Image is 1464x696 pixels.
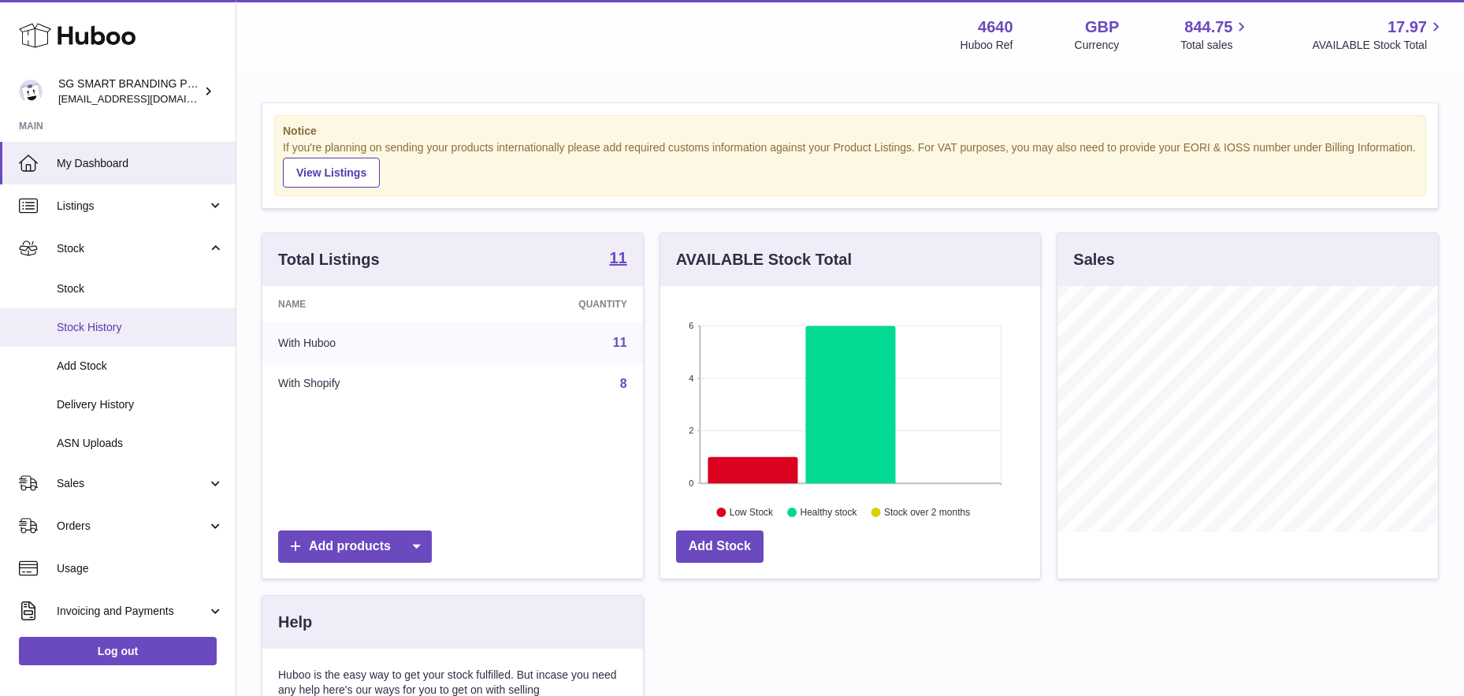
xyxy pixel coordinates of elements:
text: Stock over 2 months [884,507,970,518]
span: Stock History [57,320,224,335]
text: 4 [689,374,693,383]
a: View Listings [283,158,380,188]
span: Stock [57,241,207,256]
strong: GBP [1085,17,1119,38]
span: AVAILABLE Stock Total [1312,38,1445,53]
a: 844.75 Total sales [1180,17,1250,53]
span: Usage [57,561,224,576]
text: Healthy stock [800,507,857,518]
h3: Sales [1073,249,1114,270]
a: 11 [609,250,626,269]
a: Add products [278,530,432,563]
span: Invoicing and Payments [57,604,207,619]
a: Add Stock [676,530,764,563]
a: 8 [620,377,627,390]
span: 844.75 [1184,17,1232,38]
div: If you're planning on sending your products internationally please add required customs informati... [283,140,1418,188]
a: 17.97 AVAILABLE Stock Total [1312,17,1445,53]
span: Listings [57,199,207,214]
span: [EMAIL_ADDRESS][DOMAIN_NAME] [58,92,232,105]
div: SG SMART BRANDING PTE. LTD. [58,76,200,106]
strong: 11 [609,250,626,266]
th: Name [262,286,467,322]
span: 17.97 [1388,17,1427,38]
span: ASN Uploads [57,436,224,451]
span: Total sales [1180,38,1250,53]
strong: 4640 [978,17,1013,38]
span: Sales [57,476,207,491]
text: Low Stock [730,507,774,518]
a: 11 [613,336,627,349]
strong: Notice [283,124,1418,139]
span: Orders [57,519,207,534]
h3: Help [278,612,312,633]
text: 0 [689,478,693,488]
a: Log out [19,637,217,665]
span: Stock [57,281,224,296]
div: Huboo Ref [961,38,1013,53]
td: With Huboo [262,322,467,363]
span: Delivery History [57,397,224,412]
text: 6 [689,321,693,330]
div: Currency [1075,38,1120,53]
span: Add Stock [57,359,224,374]
h3: AVAILABLE Stock Total [676,249,852,270]
th: Quantity [467,286,642,322]
img: uktopsmileshipping@gmail.com [19,80,43,103]
text: 2 [689,426,693,435]
td: With Shopify [262,363,467,404]
h3: Total Listings [278,249,380,270]
span: My Dashboard [57,156,224,171]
